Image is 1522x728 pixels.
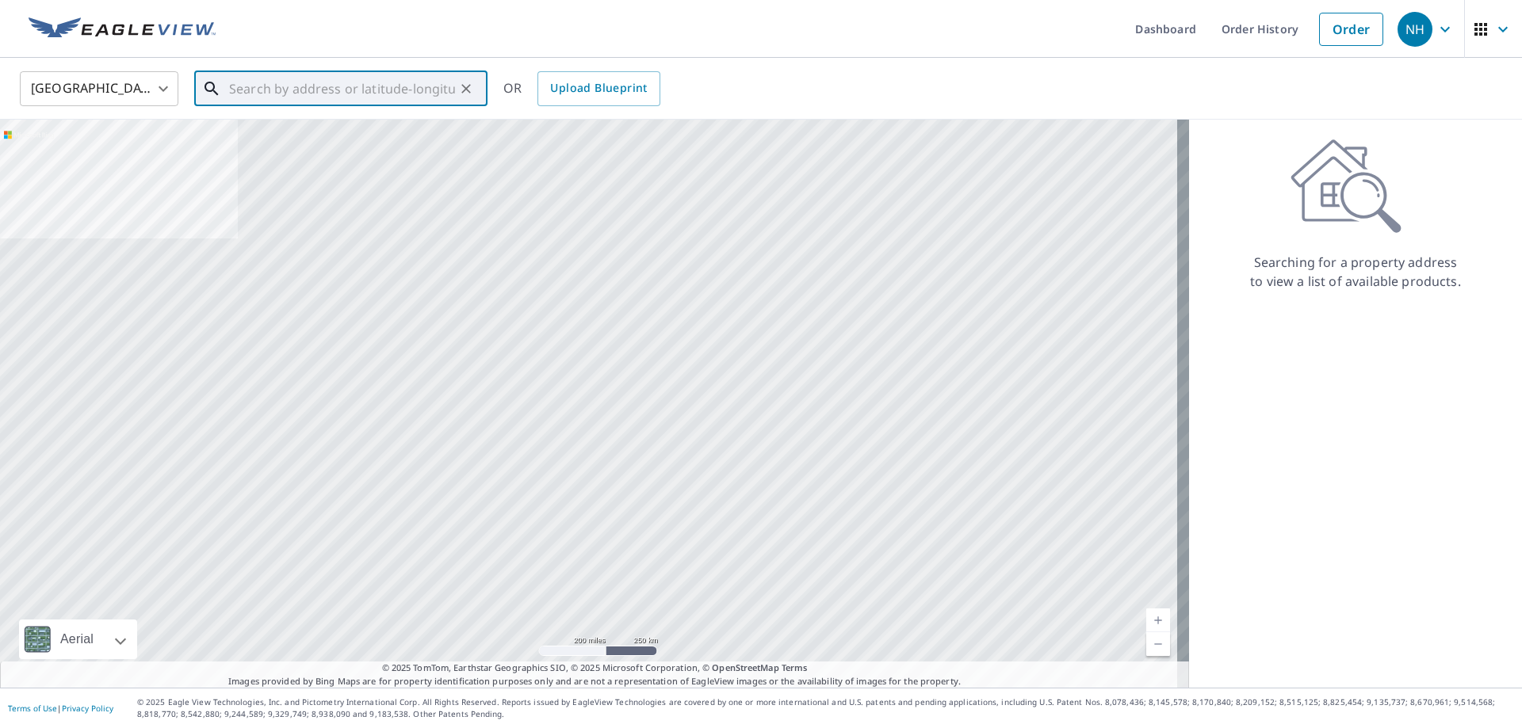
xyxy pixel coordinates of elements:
a: Terms [782,661,808,673]
input: Search by address or latitude-longitude [229,67,455,111]
a: Privacy Policy [62,703,113,714]
div: [GEOGRAPHIC_DATA] [20,67,178,111]
div: OR [503,71,660,106]
p: | [8,703,113,713]
div: NH [1398,12,1432,47]
a: OpenStreetMap [712,661,778,673]
a: Upload Blueprint [537,71,660,106]
p: © 2025 Eagle View Technologies, Inc. and Pictometry International Corp. All Rights Reserved. Repo... [137,696,1514,720]
a: Current Level 5, Zoom In [1146,608,1170,632]
span: © 2025 TomTom, Earthstar Geographics SIO, © 2025 Microsoft Corporation, © [382,661,808,675]
p: Searching for a property address to view a list of available products. [1249,253,1462,291]
span: Upload Blueprint [550,78,647,98]
a: Terms of Use [8,703,57,714]
a: Current Level 5, Zoom Out [1146,632,1170,656]
img: EV Logo [29,17,216,41]
div: Aerial [19,619,137,659]
div: Aerial [55,619,98,659]
a: Order [1319,13,1383,46]
button: Clear [455,78,477,100]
